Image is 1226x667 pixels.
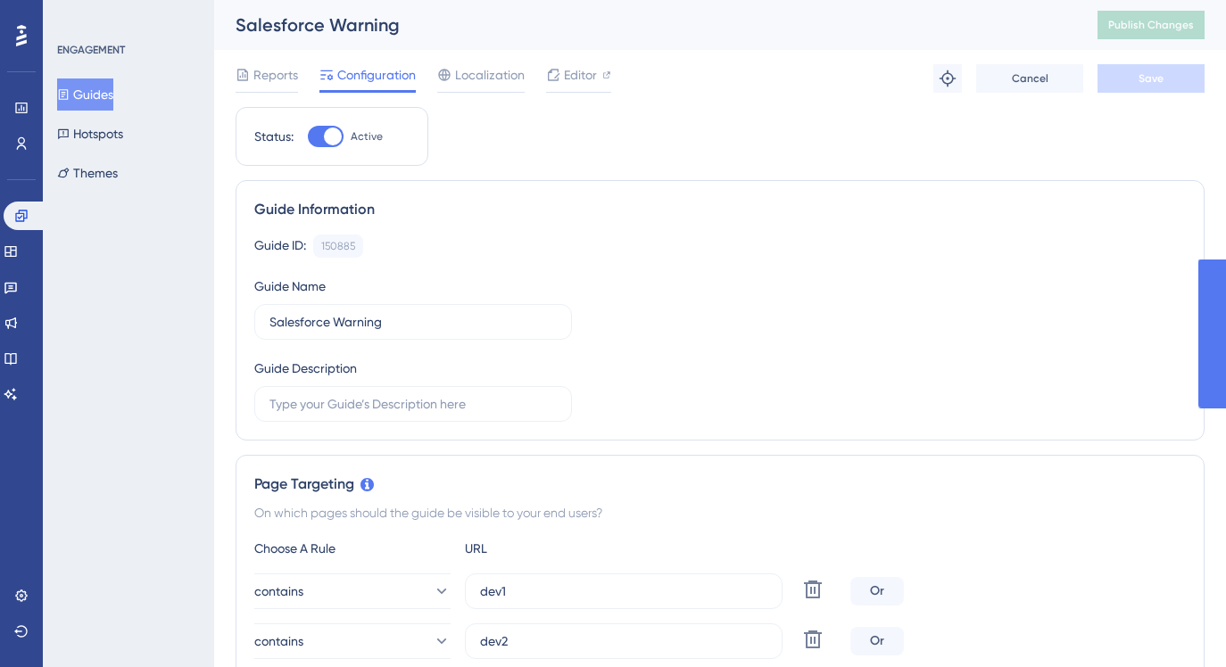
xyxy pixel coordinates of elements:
span: Localization [455,64,525,86]
span: contains [254,630,303,652]
iframe: UserGuiding AI Assistant Launcher [1151,597,1205,650]
input: yourwebsite.com/path [480,631,767,651]
input: yourwebsite.com/path [480,581,767,601]
button: contains [254,623,451,659]
button: Themes [57,157,118,189]
div: Choose A Rule [254,538,451,559]
div: 150885 [321,239,355,253]
span: Save [1139,71,1164,86]
div: URL [465,538,661,559]
input: Type your Guide’s Name here [269,312,557,332]
button: Save [1098,64,1205,93]
div: Guide Information [254,199,1186,220]
button: Publish Changes [1098,11,1205,39]
span: Cancel [1012,71,1048,86]
button: contains [254,573,451,609]
span: Publish Changes [1108,18,1194,32]
div: Guide Description [254,358,357,379]
div: Or [850,627,904,655]
button: Hotspots [57,118,123,150]
div: Or [850,577,904,605]
div: Status: [254,126,294,147]
div: Salesforce Warning [236,12,1053,37]
span: Active [351,129,383,144]
input: Type your Guide’s Description here [269,394,557,414]
div: On which pages should the guide be visible to your end users? [254,502,1186,523]
span: contains [254,581,303,602]
span: Reports [253,64,298,86]
span: Editor [564,64,597,86]
div: Guide Name [254,276,326,297]
div: Guide ID: [254,235,306,258]
button: Guides [57,78,113,111]
div: Page Targeting [254,473,1186,495]
button: Cancel [976,64,1083,93]
div: ENGAGEMENT [57,43,125,57]
span: Configuration [337,64,416,86]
